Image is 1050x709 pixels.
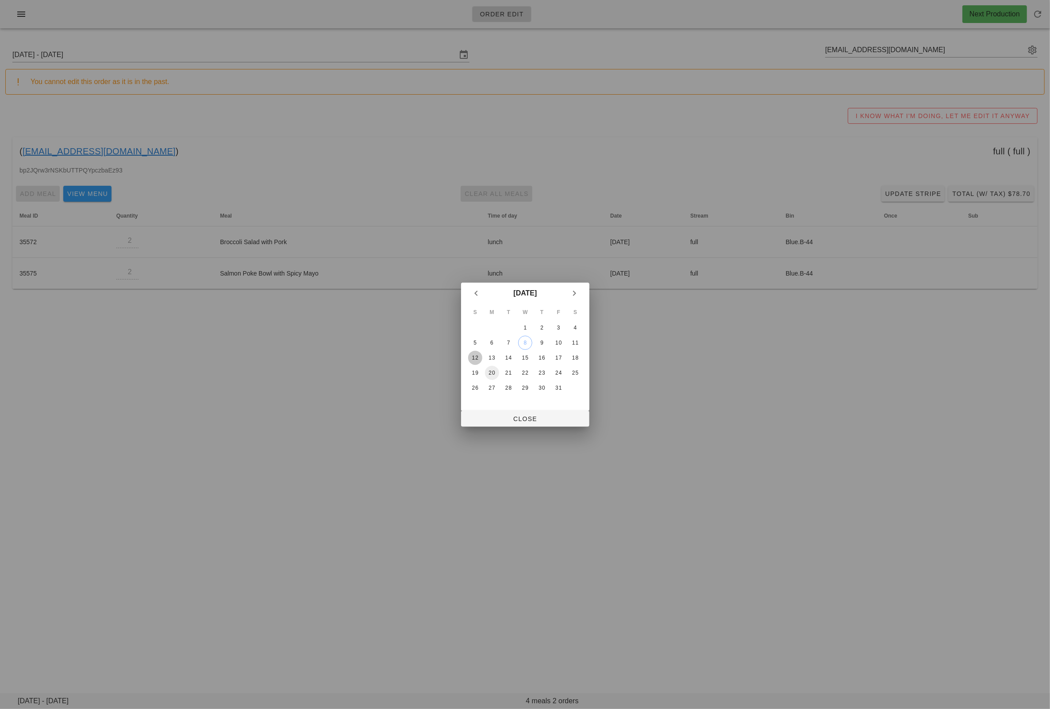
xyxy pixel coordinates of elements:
div: 17 [551,355,565,361]
th: T [534,305,550,320]
div: 8 [518,340,531,346]
div: 23 [535,370,549,376]
button: 17 [551,351,565,365]
div: 5 [468,340,482,346]
button: Close [461,411,589,427]
th: S [567,305,583,320]
div: 20 [485,370,499,376]
div: 24 [551,370,565,376]
div: 16 [535,355,549,361]
button: 7 [501,336,515,350]
div: 3 [551,325,565,331]
div: 7 [501,340,515,346]
button: 2 [535,321,549,335]
button: 5 [468,336,482,350]
button: 1 [518,321,532,335]
th: M [484,305,500,320]
div: 22 [518,370,532,376]
button: 4 [568,321,582,335]
button: 8 [518,336,532,350]
div: 25 [568,370,582,376]
button: 29 [518,381,532,395]
button: 11 [568,336,582,350]
div: 14 [501,355,515,361]
div: 19 [468,370,482,376]
button: 23 [535,366,549,380]
button: 24 [551,366,565,380]
button: 27 [485,381,499,395]
button: Previous month [468,285,484,301]
button: 14 [501,351,515,365]
button: 10 [551,336,565,350]
div: 26 [468,385,482,391]
div: 1 [518,325,532,331]
button: 16 [535,351,549,365]
div: 6 [485,340,499,346]
button: 30 [535,381,549,395]
div: 4 [568,325,582,331]
div: 10 [551,340,565,346]
th: F [550,305,566,320]
div: 11 [568,340,582,346]
span: Close [468,415,582,422]
div: 27 [485,385,499,391]
div: 2 [535,325,549,331]
button: Next month [566,285,582,301]
button: 20 [485,366,499,380]
div: 15 [518,355,532,361]
button: 3 [551,321,565,335]
button: 13 [485,351,499,365]
div: 31 [551,385,565,391]
button: 19 [468,366,482,380]
button: 21 [501,366,515,380]
div: 18 [568,355,582,361]
button: 28 [501,381,515,395]
div: 29 [518,385,532,391]
th: T [500,305,516,320]
button: 25 [568,366,582,380]
th: W [517,305,533,320]
th: S [467,305,483,320]
button: 12 [468,351,482,365]
button: 18 [568,351,582,365]
button: 9 [535,336,549,350]
div: 28 [501,385,515,391]
div: 12 [468,355,482,361]
button: 6 [485,336,499,350]
div: 30 [535,385,549,391]
div: 9 [535,340,549,346]
button: 31 [551,381,565,395]
button: 15 [518,351,532,365]
button: [DATE] [510,284,540,302]
div: 21 [501,370,515,376]
div: 13 [485,355,499,361]
button: 26 [468,381,482,395]
button: 22 [518,366,532,380]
